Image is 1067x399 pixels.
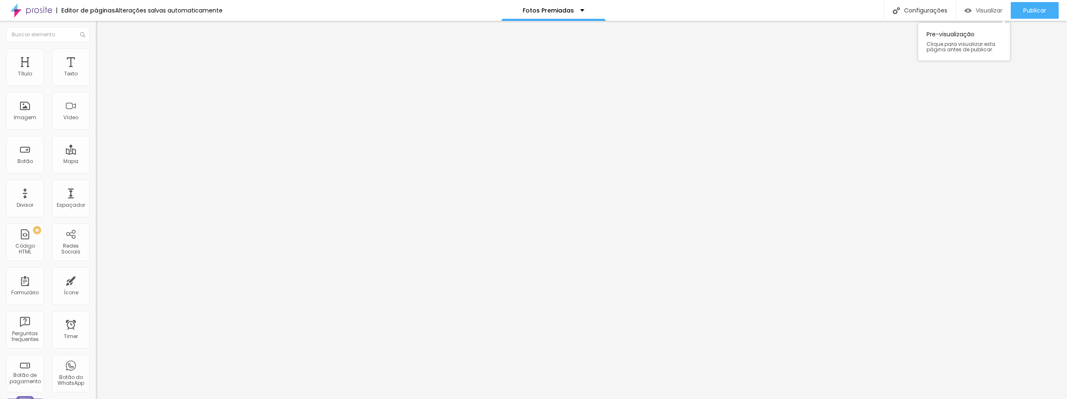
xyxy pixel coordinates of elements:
[956,2,1011,19] button: Visualizar
[115,8,223,13] div: Alterações salvas automaticamente
[927,41,1002,52] span: Clique para visualizar esta página antes de publicar.
[18,158,33,164] div: Botão
[964,7,972,14] img: view-1.svg
[893,7,900,14] img: Icone
[64,71,78,77] div: Texto
[976,7,1002,14] span: Visualizar
[18,71,32,77] div: Título
[14,115,36,120] div: Imagem
[64,334,78,339] div: Timer
[1011,2,1059,19] button: Publicar
[1023,7,1046,14] span: Publicar
[80,32,85,37] img: Icone
[63,115,78,120] div: Vídeo
[8,243,41,255] div: Código HTML
[56,8,115,13] div: Editor de páginas
[57,202,85,208] div: Espaçador
[918,23,1010,60] div: Pre-visualização
[17,202,33,208] div: Divisor
[6,27,90,42] input: Buscar elemento
[11,290,39,296] div: Formulário
[8,331,41,343] div: Perguntas frequentes
[54,243,87,255] div: Redes Sociais
[96,21,1067,399] iframe: Editor
[523,8,574,13] p: Fotos Premiadas
[63,158,78,164] div: Mapa
[8,372,41,384] div: Botão de pagamento
[54,374,87,386] div: Botão do WhatsApp
[64,290,78,296] div: Ícone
